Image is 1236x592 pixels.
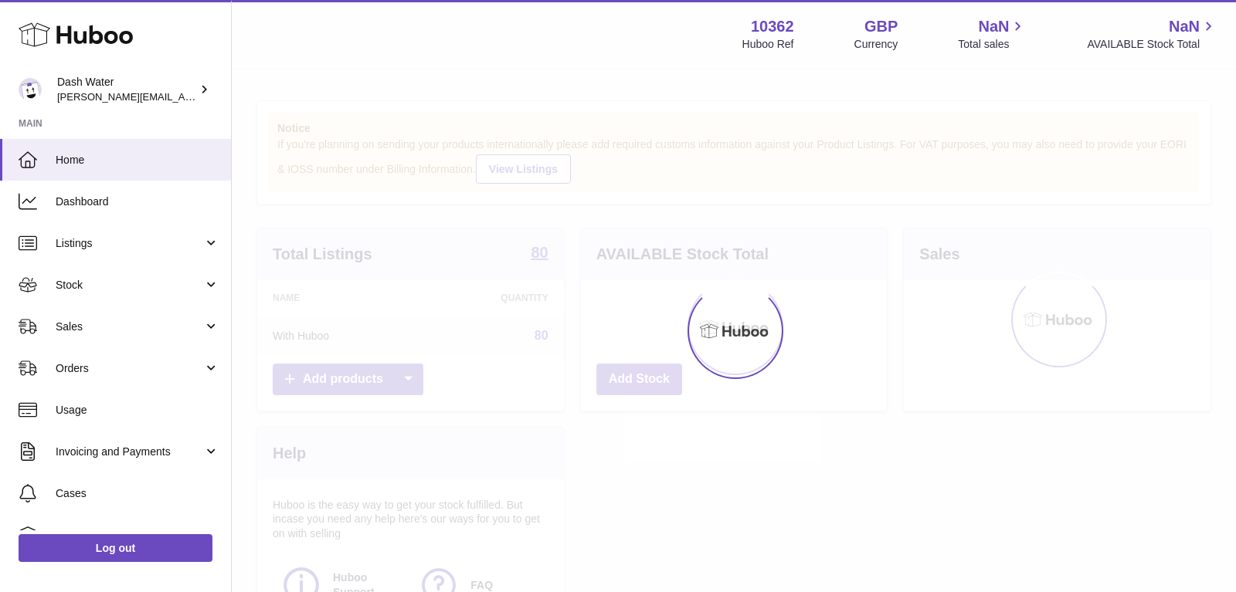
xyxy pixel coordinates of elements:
[1169,16,1200,37] span: NaN
[57,75,196,104] div: Dash Water
[56,486,219,501] span: Cases
[56,403,219,418] span: Usage
[864,16,898,37] strong: GBP
[56,361,203,376] span: Orders
[56,445,203,459] span: Invoicing and Payments
[56,236,203,251] span: Listings
[1087,37,1217,52] span: AVAILABLE Stock Total
[19,78,42,101] img: james@dash-water.com
[854,37,898,52] div: Currency
[958,16,1027,52] a: NaN Total sales
[1087,16,1217,52] a: NaN AVAILABLE Stock Total
[56,528,219,543] span: Channels
[56,195,219,209] span: Dashboard
[742,37,794,52] div: Huboo Ref
[56,320,203,334] span: Sales
[978,16,1009,37] span: NaN
[56,153,219,167] span: Home
[751,16,794,37] strong: 10362
[958,37,1027,52] span: Total sales
[56,278,203,293] span: Stock
[57,90,310,103] span: [PERSON_NAME][EMAIL_ADDRESS][DOMAIN_NAME]
[19,534,212,562] a: Log out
